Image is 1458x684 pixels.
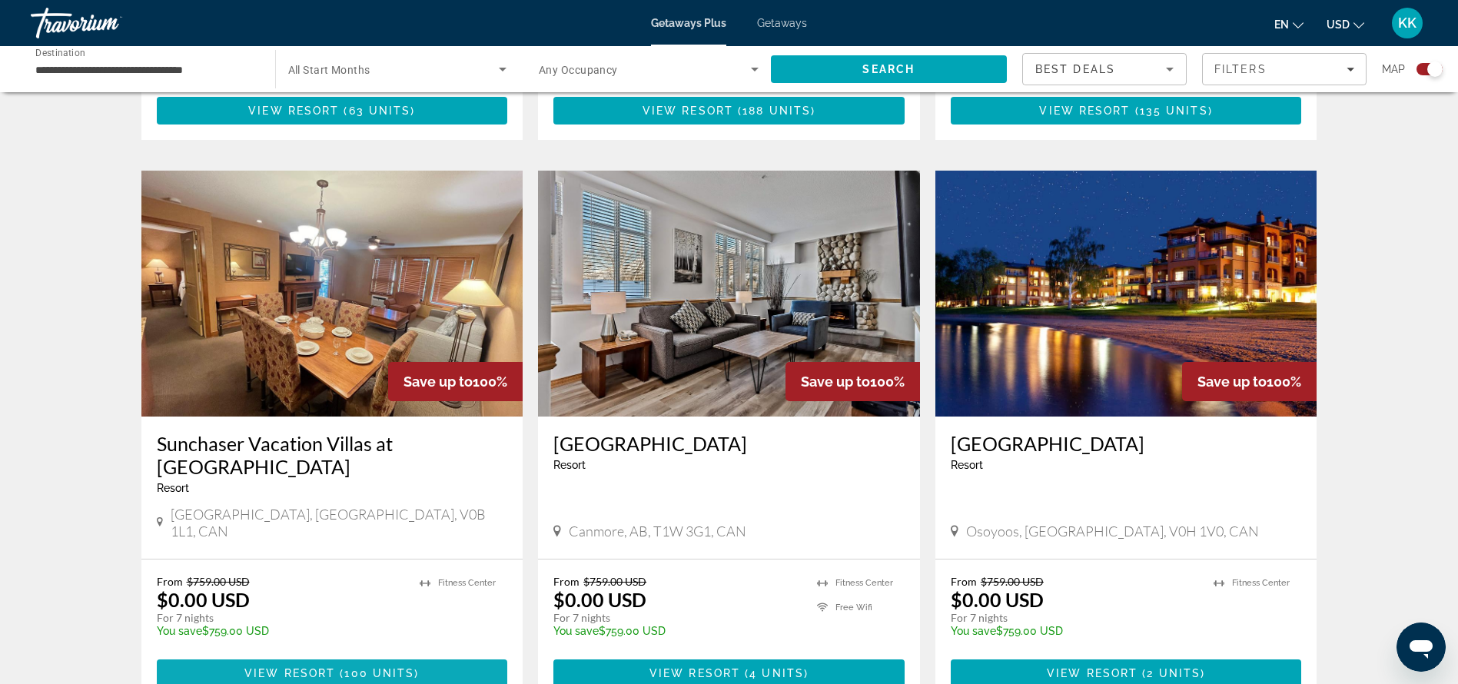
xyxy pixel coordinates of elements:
a: Sunchaser Vacation Villas at [GEOGRAPHIC_DATA] [157,432,508,478]
span: Save up to [404,374,473,390]
span: 2 units [1147,667,1201,679]
span: Canmore, AB, T1W 3G1, CAN [569,523,746,540]
span: All Start Months [288,64,370,76]
span: View Resort [248,105,339,117]
span: 188 units [742,105,811,117]
button: Change language [1274,13,1304,35]
span: Filters [1214,63,1267,75]
input: Select destination [35,61,255,79]
a: Getaways Plus [651,17,726,29]
span: USD [1327,18,1350,31]
span: View Resort [244,667,335,679]
span: Map [1382,58,1405,80]
span: ( ) [335,667,419,679]
iframe: Кнопка запуска окна обмена сообщениями [1397,623,1446,672]
span: Destination [35,47,85,58]
span: Save up to [801,374,870,390]
span: View Resort [1039,105,1130,117]
span: You save [553,625,599,637]
p: $0.00 USD [157,588,250,611]
p: $0.00 USD [951,588,1044,611]
span: ( ) [1138,667,1205,679]
a: [GEOGRAPHIC_DATA] [951,432,1302,455]
img: Sunset Resorts Canmore and Spa [538,171,920,417]
p: $0.00 USD [553,588,646,611]
button: View Resort(135 units) [951,97,1302,125]
button: Search [771,55,1008,83]
span: Resort [157,482,189,494]
div: 100% [388,362,523,401]
p: For 7 nights [951,611,1199,625]
span: View Resort [649,667,740,679]
p: $759.00 USD [553,625,802,637]
p: For 7 nights [553,611,802,625]
span: Osoyoos, [GEOGRAPHIC_DATA], V0H 1V0, CAN [966,523,1259,540]
span: ( ) [1131,105,1213,117]
button: User Menu [1387,7,1427,39]
span: 63 units [349,105,411,117]
span: From [553,575,580,588]
span: en [1274,18,1289,31]
button: View Resort(63 units) [157,97,508,125]
span: Resort [553,459,586,471]
span: KK [1398,15,1416,31]
span: You save [157,625,202,637]
span: 100 units [344,667,414,679]
span: Resort [951,459,983,471]
span: ( ) [740,667,809,679]
img: Sunchaser Vacation Villas at Riverview [141,171,523,417]
span: View Resort [1047,667,1138,679]
p: $759.00 USD [157,625,405,637]
p: For 7 nights [157,611,405,625]
button: Filters [1202,53,1367,85]
span: [GEOGRAPHIC_DATA], [GEOGRAPHIC_DATA], V0B 1L1, CAN [171,506,507,540]
span: ( ) [339,105,415,117]
span: $759.00 USD [583,575,646,588]
span: From [951,575,977,588]
span: Best Deals [1035,63,1115,75]
mat-select: Sort by [1035,60,1174,78]
span: $759.00 USD [187,575,250,588]
a: Getaways [757,17,807,29]
span: Free Wifi [835,603,872,613]
span: Save up to [1197,374,1267,390]
img: Watermark Beach Resort [935,171,1317,417]
span: Fitness Center [438,578,496,588]
span: Any Occupancy [539,64,618,76]
p: $759.00 USD [951,625,1199,637]
span: Fitness Center [835,578,893,588]
button: View Resort(188 units) [553,97,905,125]
a: [GEOGRAPHIC_DATA] [553,432,905,455]
div: 100% [785,362,920,401]
span: 4 units [749,667,804,679]
span: Search [862,63,915,75]
button: Change currency [1327,13,1364,35]
span: Fitness Center [1232,578,1290,588]
span: $759.00 USD [981,575,1044,588]
span: View Resort [643,105,733,117]
span: ( ) [733,105,815,117]
div: 100% [1182,362,1317,401]
a: Travorium [31,3,184,43]
span: You save [951,625,996,637]
span: 135 units [1140,105,1208,117]
span: From [157,575,183,588]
